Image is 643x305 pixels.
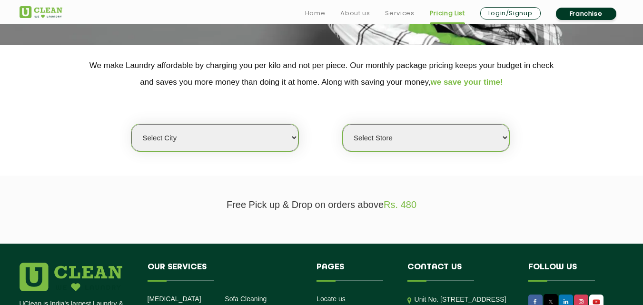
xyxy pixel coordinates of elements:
p: We make Laundry affordable by charging you per kilo and not per piece. Our monthly package pricin... [20,57,624,90]
a: Franchise [556,8,616,20]
h4: Contact us [407,263,514,281]
a: Login/Signup [480,7,541,20]
a: [MEDICAL_DATA] [148,295,201,303]
img: UClean Laundry and Dry Cleaning [20,6,62,18]
a: Home [305,8,326,19]
a: Pricing List [430,8,465,19]
span: Rs. 480 [384,199,416,210]
a: Services [385,8,414,19]
a: About us [340,8,370,19]
span: we save your time! [431,78,503,87]
h4: Pages [317,263,393,281]
h4: Follow us [528,263,612,281]
img: logo.png [20,263,122,291]
a: Locate us [317,295,346,303]
h4: Our Services [148,263,303,281]
p: Free Pick up & Drop on orders above [20,199,624,210]
a: Sofa Cleaning [225,295,267,303]
p: Unit No. [STREET_ADDRESS] [415,294,514,305]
